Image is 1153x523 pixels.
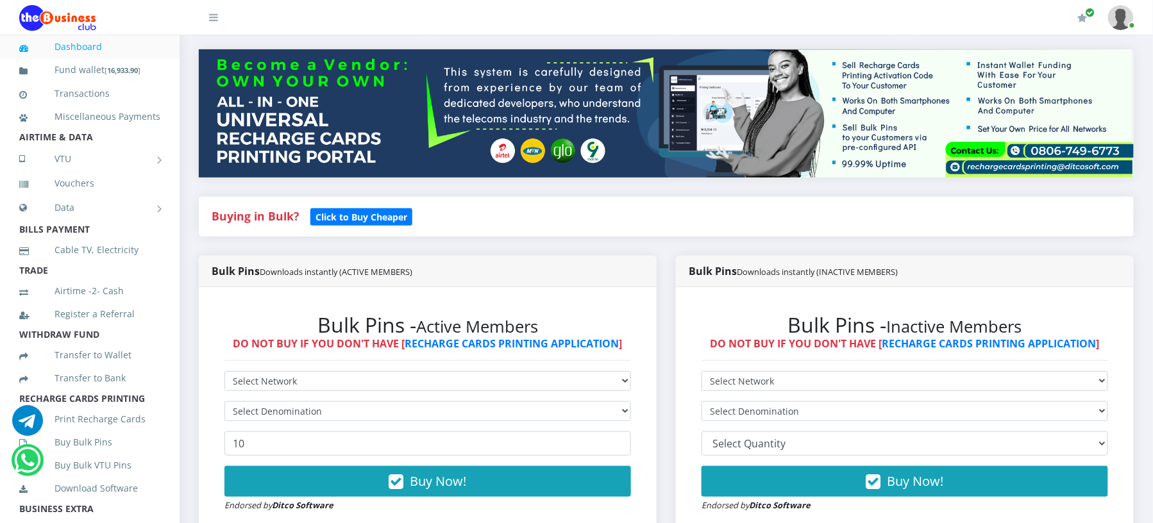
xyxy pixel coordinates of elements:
[887,315,1022,338] small: Inactive Members
[882,336,1097,351] a: RECHARGE CARDS PRINTING APPLICATION
[19,235,160,265] a: Cable TV, Electricity
[19,169,160,198] a: Vouchers
[14,454,40,476] a: Chat for support
[1086,8,1095,17] span: Renew/Upgrade Subscription
[19,276,160,306] a: Airtime -2- Cash
[702,499,811,511] small: Endorsed by
[19,79,160,108] a: Transactions
[19,55,160,85] a: Fund wallet[16,933.90]
[224,431,631,456] input: Enter Quantity
[224,313,631,337] h2: Bulk Pins -
[224,499,333,511] small: Endorsed by
[310,208,412,224] a: Click to Buy Cheaper
[105,65,140,75] small: [ ]
[19,102,160,131] a: Miscellaneous Payments
[702,313,1108,337] h2: Bulk Pins -
[1078,13,1088,23] i: Renew/Upgrade Subscription
[19,474,160,503] a: Download Software
[19,340,160,370] a: Transfer to Wallet
[19,404,160,434] a: Print Recharge Cards
[199,49,1134,178] img: multitenant_rcp.png
[19,363,160,393] a: Transfer to Bank
[737,266,898,278] small: Downloads instantly (INACTIVE MEMBERS)
[19,192,160,224] a: Data
[19,451,160,480] a: Buy Bulk VTU Pins
[260,266,412,278] small: Downloads instantly (ACTIVE MEMBERS)
[405,336,619,351] a: RECHARGE CARDS PRINTING APPLICATION
[749,499,811,511] strong: Ditco Software
[410,472,467,490] span: Buy Now!
[212,208,299,224] strong: Buying in Bulk?
[272,499,333,511] strong: Ditco Software
[212,264,412,278] strong: Bulk Pins
[416,315,538,338] small: Active Members
[1108,5,1134,30] img: User
[711,336,1100,351] strong: DO NOT BUY IF YOU DON'T HAVE [ ]
[107,65,138,75] b: 16,933.90
[19,5,96,31] img: Logo
[689,264,898,278] strong: Bulk Pins
[702,466,1108,497] button: Buy Now!
[12,415,43,436] a: Chat for support
[19,428,160,457] a: Buy Bulk Pins
[888,472,944,490] span: Buy Now!
[224,466,631,497] button: Buy Now!
[233,336,623,351] strong: DO NOT BUY IF YOU DON'T HAVE [ ]
[19,32,160,62] a: Dashboard
[316,211,407,223] b: Click to Buy Cheaper
[19,143,160,175] a: VTU
[19,299,160,329] a: Register a Referral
